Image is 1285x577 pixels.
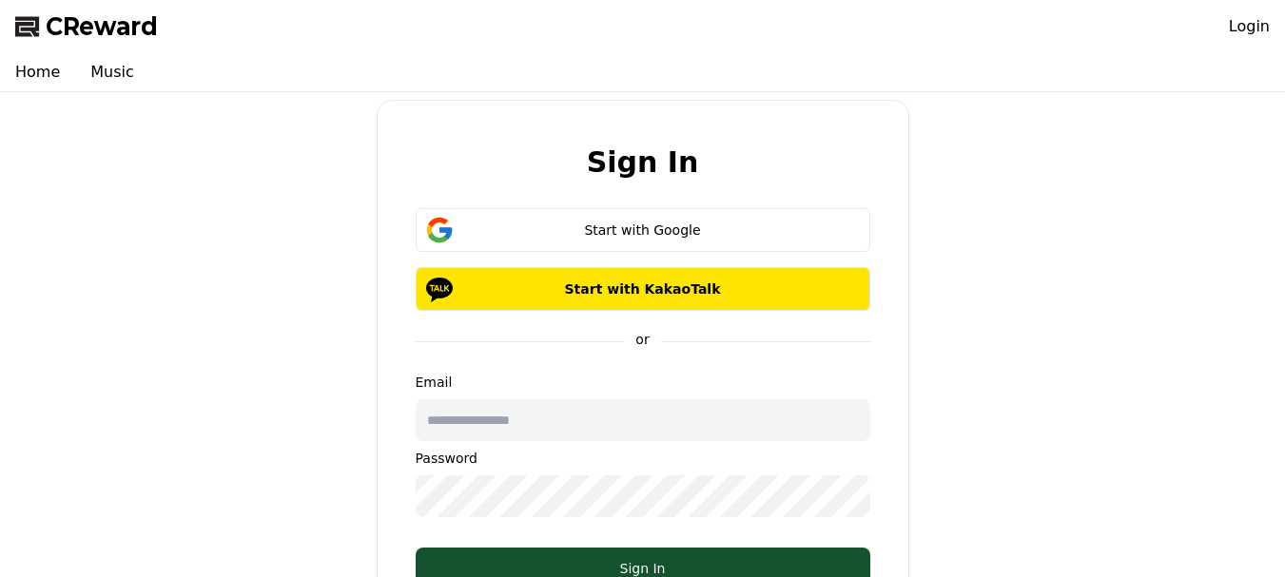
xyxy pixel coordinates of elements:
div: Start with Google [443,221,843,240]
a: CReward [15,11,158,42]
p: Email [416,373,870,392]
button: Start with KakaoTalk [416,267,870,311]
a: Music [75,53,149,91]
a: Login [1229,15,1270,38]
span: CReward [46,11,158,42]
p: Start with KakaoTalk [443,279,843,298]
h2: Sign In [587,146,699,178]
p: Password [416,449,870,468]
p: or [624,330,660,349]
button: Start with Google [416,208,870,252]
